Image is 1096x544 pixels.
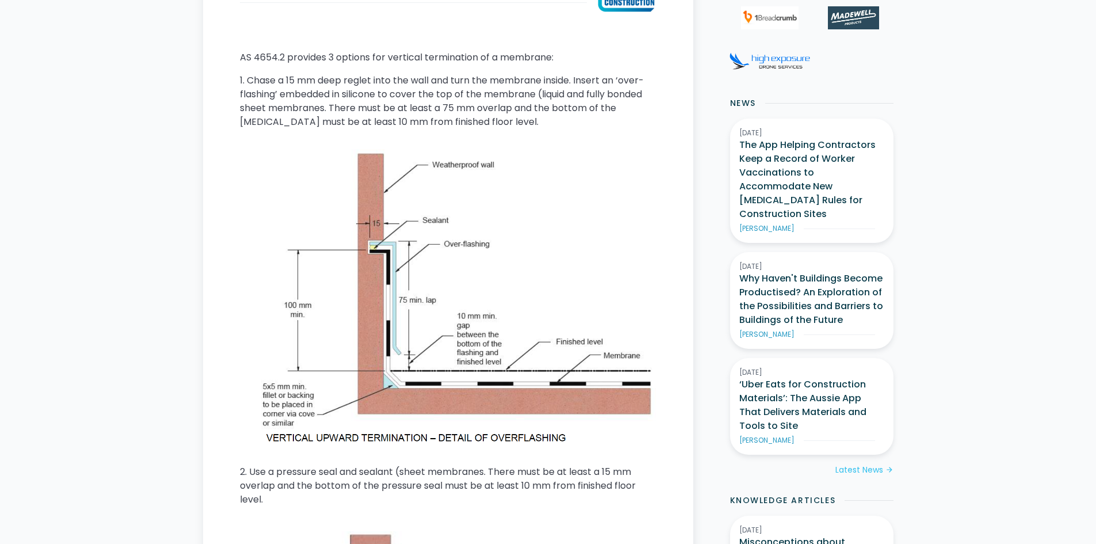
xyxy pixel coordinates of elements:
[741,6,799,29] img: 1Breadcrumb
[885,465,893,476] div: arrow_forward
[730,119,893,243] a: [DATE]The App Helping Contractors Keep a Record of Worker Vaccinations to Accommodate New [MEDICA...
[730,358,893,455] a: [DATE]‘Uber Eats for Construction Materials’: The Aussie App That Delivers Materials and Tools to...
[739,525,884,535] div: [DATE]
[739,329,795,340] div: [PERSON_NAME]
[730,252,893,349] a: [DATE]Why Haven't Buildings Become Productised? An Exploration of the Possibilities and Barriers ...
[828,6,879,29] img: Madewell Products
[835,464,893,476] a: Latest Newsarrow_forward
[730,97,756,109] h2: News
[739,272,884,327] h3: Why Haven't Buildings Become Productised? An Exploration of the Possibilities and Barriers to Bui...
[240,465,656,507] p: 2. Use a pressure seal and sealant (sheet membranes. There must be at least a 15 mm overlap and t...
[739,138,884,221] h3: The App Helping Contractors Keep a Record of Worker Vaccinations to Accommodate New [MEDICAL_DATA...
[240,74,656,129] p: 1. Chase a 15 mm deep reglet into the wall and turn the membrane inside. Insert an ‘over-flashing...
[739,367,884,378] div: [DATE]
[835,464,883,476] div: Latest News
[730,494,836,507] h2: Knowledge Articles
[739,378,884,433] h3: ‘Uber Eats for Construction Materials’: The Aussie App That Delivers Materials and Tools to Site
[240,51,656,64] p: AS 4654.2 provides 3 options for vertical termination of a membrane:
[739,261,884,272] div: [DATE]
[739,223,795,234] div: [PERSON_NAME]
[739,435,795,446] div: [PERSON_NAME]
[730,52,810,70] img: High Exposure
[739,128,884,138] div: [DATE]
